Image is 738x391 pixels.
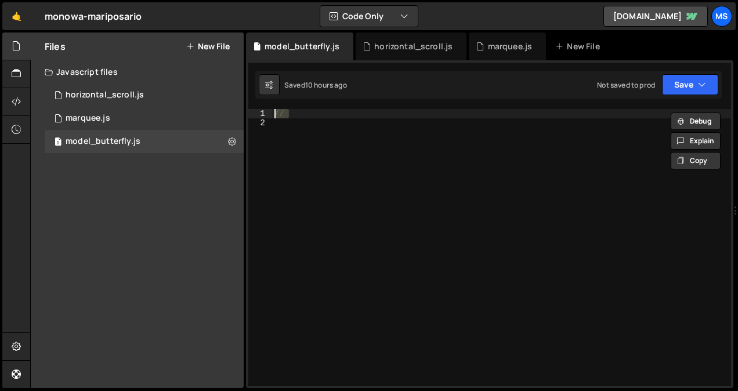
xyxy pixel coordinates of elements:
div: horizontal_scroll.js [374,41,453,52]
div: Not saved to prod [597,80,655,90]
button: Debug [671,113,721,130]
div: 16967/46536.js [45,130,244,153]
a: [DOMAIN_NAME] [603,6,708,27]
div: Saved [284,80,347,90]
div: model_butterfly.js [66,136,140,147]
button: New File [186,42,230,51]
div: model_butterfly.js [265,41,339,52]
div: 10 hours ago [305,80,347,90]
div: 2 [248,118,273,128]
button: Explain [671,132,721,150]
div: horizontal_scroll.js [45,84,244,107]
div: Javascript files [31,60,244,84]
h2: Files [45,40,66,53]
a: 🤙 [2,2,31,30]
div: 16967/46534.js [45,107,244,130]
div: monowa-mariposario [45,9,142,23]
span: 1 [55,138,62,147]
div: New File [555,41,604,52]
div: marquee.js [488,41,533,52]
a: ms [711,6,732,27]
div: horizontal_scroll.js [66,90,144,100]
button: Code Only [320,6,418,27]
div: marquee.js [66,113,110,124]
button: Save [662,74,718,95]
div: 1 [248,109,273,118]
button: Copy [671,152,721,169]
